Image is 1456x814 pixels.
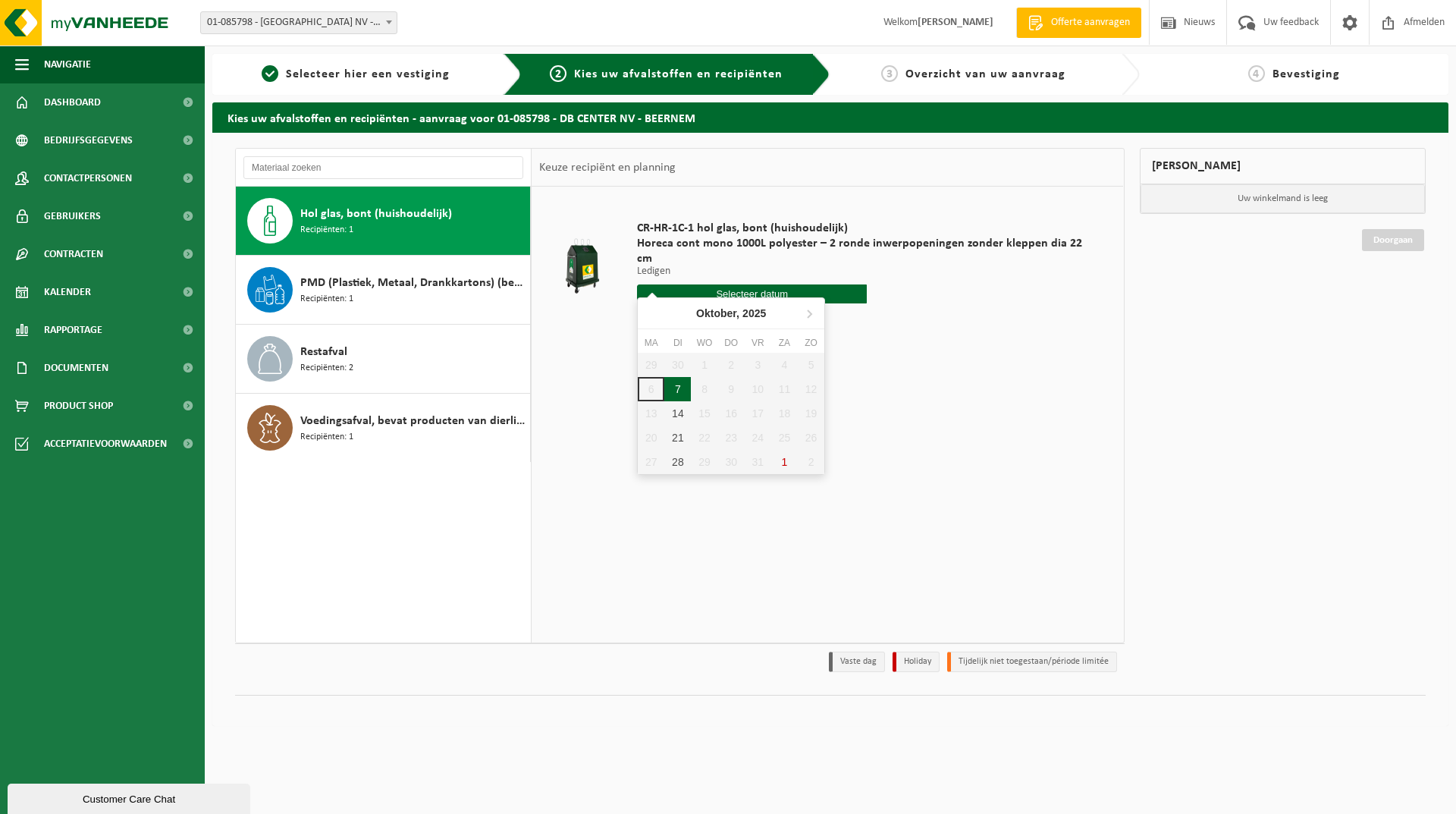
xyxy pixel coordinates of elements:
[8,781,253,814] iframe: chat widget
[212,102,1448,132] h2: Kies uw afvalstoffen en recipiënten - aanvraag voor 01-085798 - DB CENTER NV - BEERNEM
[300,361,353,376] span: Recipiënten: 2
[200,11,397,34] span: 01-085798 - DB CENTER NV - BEERNEM
[236,187,531,256] button: Hol glas, bont (huishoudelijk) Recipiënten: 1
[718,335,745,350] div: do
[1016,8,1141,38] a: Offerte aanvragen
[300,274,526,292] span: PMD (Plastiek, Metaal, Drankkartons) (bedrijven)
[236,394,531,462] button: Voedingsafval, bevat producten van dierlijke oorsprong, gemengde verpakking (exclusief glas), cat...
[44,273,91,311] span: Kalender
[44,387,113,425] span: Product Shop
[44,235,103,273] span: Contracten
[44,349,108,387] span: Documenten
[44,311,102,349] span: Rapportage
[1141,184,1426,213] p: Uw winkelmand is leeg
[300,223,353,237] span: Recipiënten: 1
[574,68,783,80] span: Kies uw afvalstoffen en recipiënten
[1362,229,1424,251] a: Doorgaan
[44,46,91,83] span: Navigatie
[742,308,766,319] i: 2025
[44,159,132,197] span: Contactpersonen
[550,65,566,82] span: 2
[262,65,278,82] span: 1
[44,425,167,463] span: Acceptatievoorwaarden
[798,335,824,350] div: zo
[829,652,885,672] li: Vaste dag
[893,652,940,672] li: Holiday
[300,343,347,361] span: Restafval
[1272,68,1340,80] span: Bevestiging
[637,266,1097,277] p: Ledigen
[300,412,526,430] span: Voedingsafval, bevat producten van dierlijke oorsprong, gemengde verpakking (exclusief glas), cat...
[638,335,664,350] div: ma
[44,83,101,121] span: Dashboard
[881,65,898,82] span: 3
[664,450,691,474] div: 28
[1047,15,1134,30] span: Offerte aanvragen
[44,121,133,159] span: Bedrijfsgegevens
[220,65,491,83] a: 1Selecteer hier een vestiging
[637,236,1097,266] span: Horeca cont mono 1000L polyester – 2 ronde inwerpopeningen zonder kleppen dia 22 cm
[664,377,691,401] div: 7
[637,221,1097,236] span: CR-HR-1C-1 hol glas, bont (huishoudelijk)
[300,430,353,445] span: Recipiënten: 1
[905,68,1065,80] span: Overzicht van uw aanvraag
[300,205,452,223] span: Hol glas, bont (huishoudelijk)
[947,652,1117,672] li: Tijdelijk niet toegestaan/période limitée
[664,335,691,350] div: di
[201,12,397,33] span: 01-085798 - DB CENTER NV - BEERNEM
[44,197,101,235] span: Gebruikers
[664,426,691,450] div: 21
[1248,65,1265,82] span: 4
[236,256,531,325] button: PMD (Plastiek, Metaal, Drankkartons) (bedrijven) Recipiënten: 1
[918,17,993,28] strong: [PERSON_NAME]
[532,149,683,187] div: Keuze recipiënt en planning
[691,335,717,350] div: wo
[637,284,867,303] input: Selecteer datum
[236,325,531,394] button: Restafval Recipiënten: 2
[690,301,772,325] div: Oktober,
[771,335,798,350] div: za
[745,335,771,350] div: vr
[300,292,353,306] span: Recipiënten: 1
[664,401,691,426] div: 14
[1140,148,1426,184] div: [PERSON_NAME]
[286,68,450,80] span: Selecteer hier een vestiging
[243,156,523,179] input: Materiaal zoeken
